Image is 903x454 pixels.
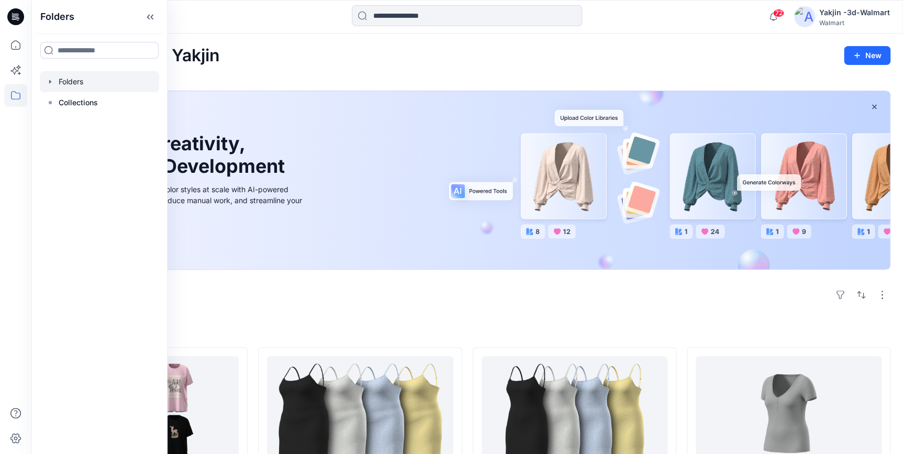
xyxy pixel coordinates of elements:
p: Collections [59,96,98,109]
a: Discover more [70,229,305,250]
div: Explore ideas faster and recolor styles at scale with AI-powered tools that boost creativity, red... [70,184,305,217]
h1: Unleash Creativity, Speed Up Development [70,132,289,178]
div: Walmart [819,19,890,27]
img: avatar [794,6,815,27]
span: 72 [773,9,784,17]
div: Yakjin -3d-Walmart [819,6,890,19]
h4: Styles [44,324,890,337]
button: New [844,46,890,65]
